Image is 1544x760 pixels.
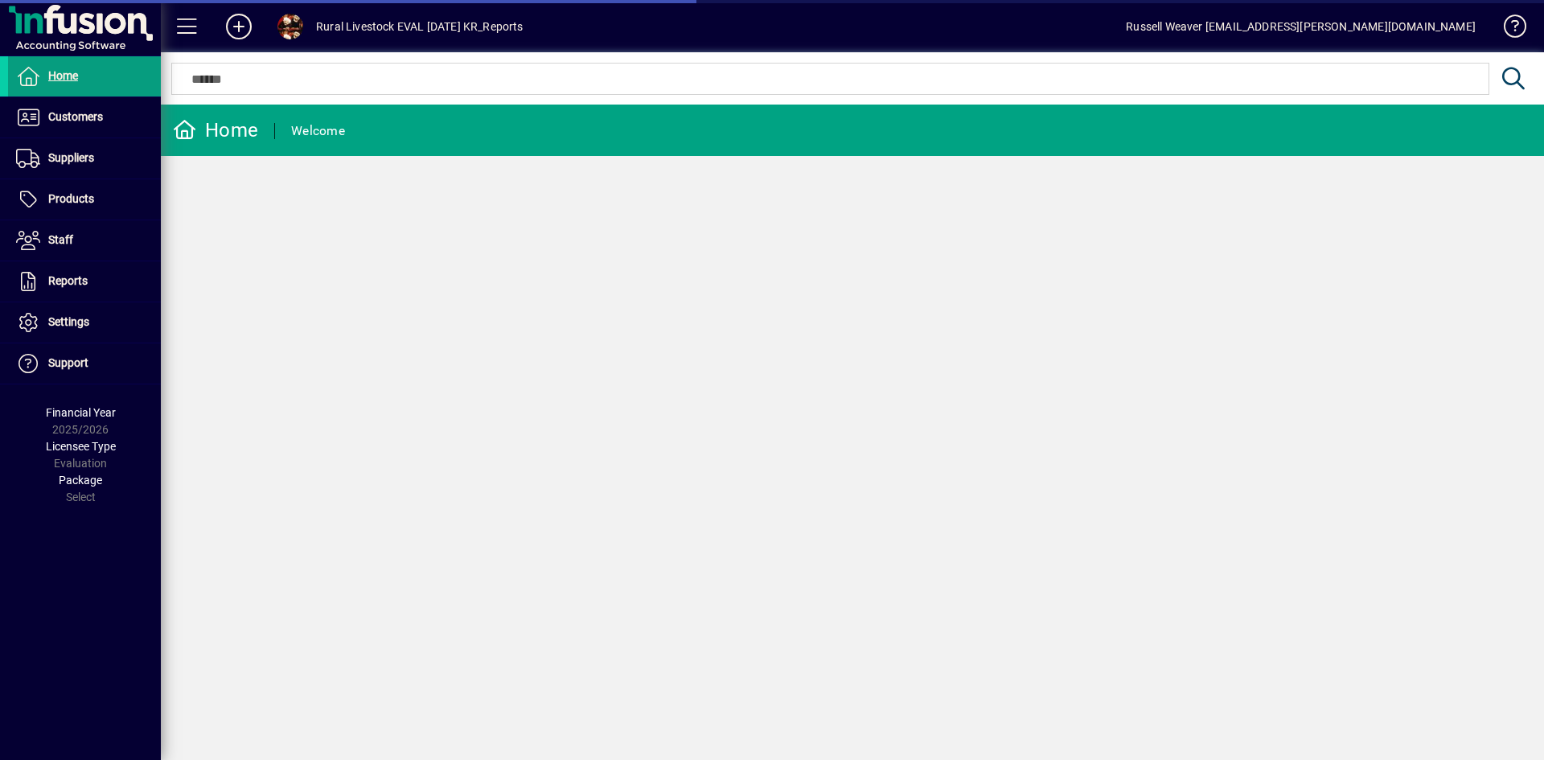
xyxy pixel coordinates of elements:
[48,274,88,287] span: Reports
[8,261,161,302] a: Reports
[173,117,258,143] div: Home
[48,69,78,82] span: Home
[316,14,524,39] div: Rural Livestock EVAL [DATE] KR_Reports
[48,110,103,123] span: Customers
[291,118,345,144] div: Welcome
[8,97,161,138] a: Customers
[1492,3,1524,55] a: Knowledge Base
[59,474,102,487] span: Package
[48,151,94,164] span: Suppliers
[48,315,89,328] span: Settings
[265,12,316,41] button: Profile
[213,12,265,41] button: Add
[46,406,116,419] span: Financial Year
[8,302,161,343] a: Settings
[48,233,73,246] span: Staff
[48,192,94,205] span: Products
[8,179,161,220] a: Products
[8,343,161,384] a: Support
[48,356,88,369] span: Support
[8,220,161,261] a: Staff
[46,440,116,453] span: Licensee Type
[1126,14,1476,39] div: Russell Weaver [EMAIL_ADDRESS][PERSON_NAME][DOMAIN_NAME]
[8,138,161,179] a: Suppliers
